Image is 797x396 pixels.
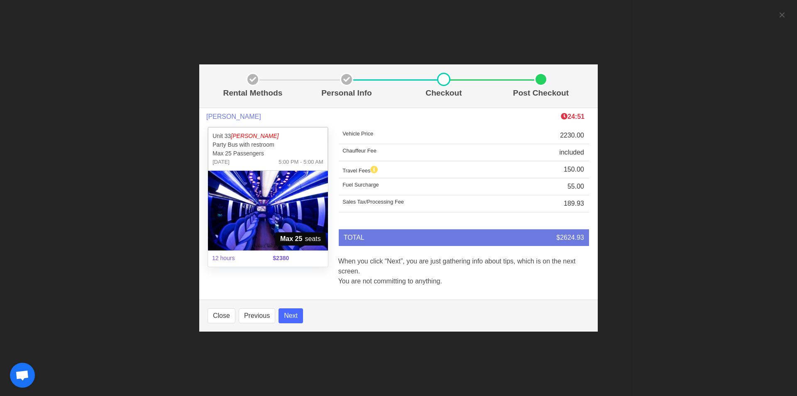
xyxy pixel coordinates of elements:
p: When you click “Next”, you are just gathering info about tips, which is on the next screen. [338,256,589,276]
td: Fuel Surcharge [339,178,501,195]
td: Vehicle Price [339,127,501,144]
p: Personal Info [301,87,392,99]
em: [PERSON_NAME] [231,133,279,139]
td: 189.93 [501,195,589,212]
span: [PERSON_NAME] [206,113,261,121]
p: Checkout [398,87,489,99]
button: Close [208,308,235,323]
p: Max 25 Passengers [213,149,323,158]
div: Open chat [10,363,35,388]
button: Next [279,308,303,323]
td: TOTAL [339,229,501,246]
p: Unit 33 [213,132,323,140]
p: Rental Methods [211,87,295,99]
td: Sales Tax/Processing Fee [339,195,501,212]
td: 150.00 [501,161,589,178]
span: 5:00 PM - 5:00 AM [279,158,323,166]
button: Previous [239,308,275,323]
td: Travel Fees [339,161,501,178]
b: 24:51 [561,113,584,120]
td: $2624.93 [501,229,589,246]
span: 12 hours [207,249,268,268]
span: seats [275,232,326,246]
p: Post Checkout [496,87,586,99]
td: 55.00 [501,178,589,195]
p: You are not committing to anything. [338,276,589,286]
span: The clock is ticking ⁠— this timer shows how long we'll hold this limo during checkout. If time r... [561,113,584,120]
td: included [501,144,589,161]
strong: Max 25 [280,234,302,244]
td: Chauffeur Fee [339,144,501,161]
img: 33%2002.jpg [208,171,328,251]
td: 2230.00 [501,127,589,144]
p: Party Bus with restroom [213,140,323,149]
span: [DATE] [213,158,230,166]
